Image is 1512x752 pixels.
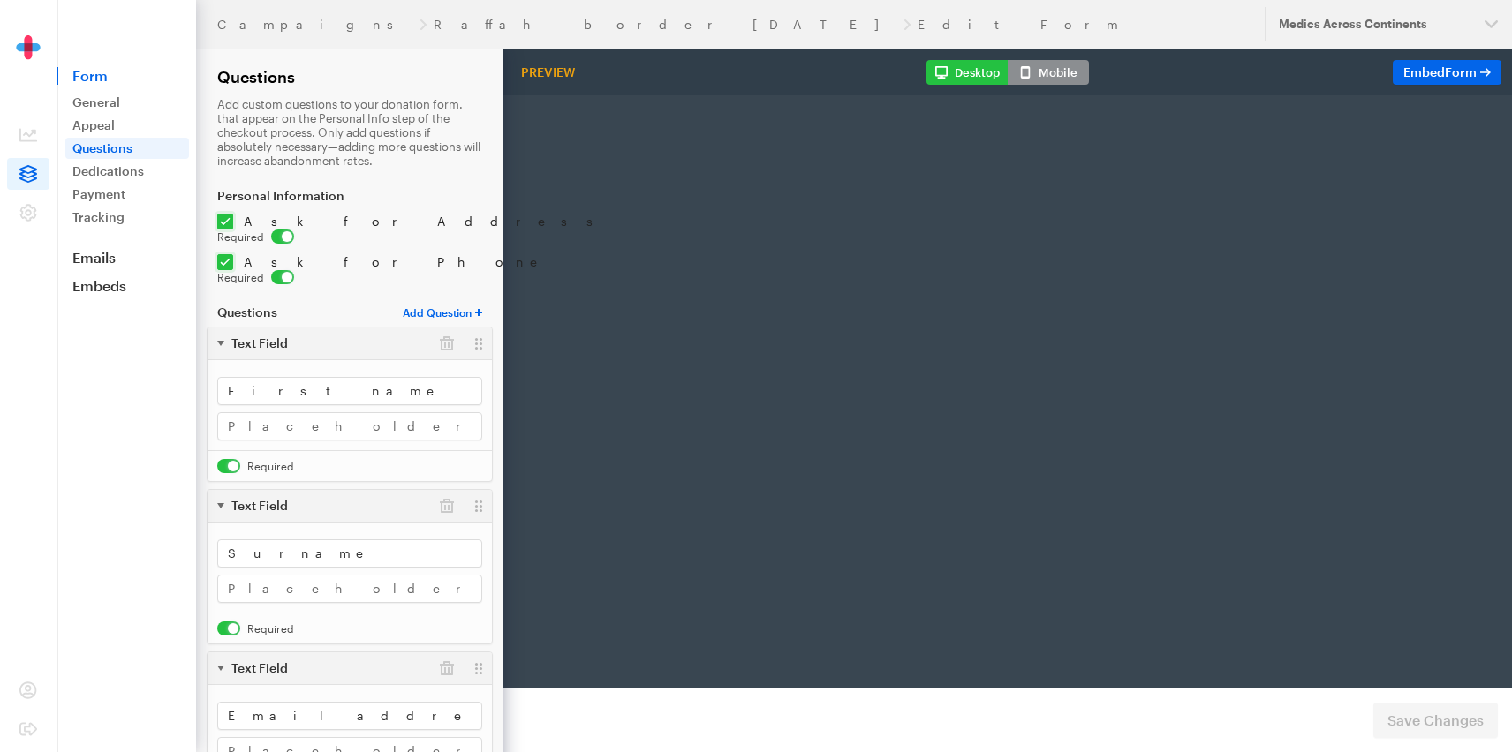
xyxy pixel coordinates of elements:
a: Tracking [65,207,189,228]
p: Add custom questions to your donation form. that appear on the Personal Info step of the checkout... [217,97,482,168]
input: Placeholder [217,575,482,603]
span: Embed [1403,64,1477,79]
a: Payment [65,184,189,205]
a: Appeal [65,115,189,136]
a: Campaigns [217,18,412,32]
a: Emails [57,249,196,267]
a: Questions [65,138,189,159]
div: Preview [514,64,582,80]
input: Field label [217,539,482,568]
input: Field label [217,702,482,730]
input: Field label [217,377,482,405]
span: Form [1445,64,1477,79]
button: Mobile [1008,60,1089,85]
div: %> [217,254,553,270]
a: General [65,92,189,113]
button: Text Field [217,336,288,350]
button: Text Field [217,499,288,513]
div: Medics Across Continents [1279,17,1470,32]
label: Questions [217,305,382,320]
a: Dedications [65,161,189,182]
a: Embeds [57,277,196,295]
label: Personal Information [217,189,482,203]
a: EmbedForm [1393,60,1501,85]
span: Form [57,67,196,85]
button: Text Field [217,661,288,675]
input: Placeholder [217,412,482,440]
h2: Questions [217,67,482,86]
a: Raffah border [DATE] [434,18,896,32]
button: Medics Across Continents [1265,7,1512,41]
